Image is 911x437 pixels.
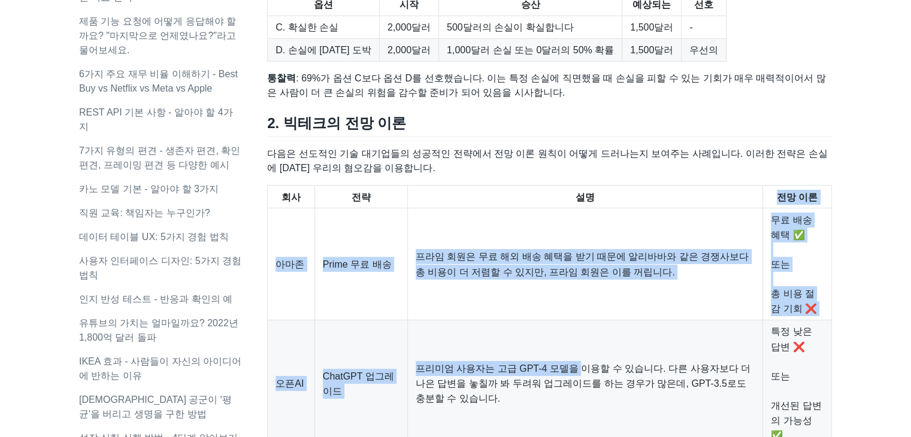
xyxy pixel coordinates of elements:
font: 전략 [352,192,371,202]
font: 1,500달러 [630,22,673,32]
a: 카노 모델 기본 - 알아야 할 3가지 [79,184,219,194]
font: 무료 배송 혜택 ✅ [771,215,812,240]
font: 아마존 [276,259,304,269]
a: 6가지 주요 재무 비율 이해하기 - Best Buy vs Netflix vs Meta vs Apple [79,69,238,93]
font: 오픈AI [276,378,304,389]
a: 직원 교육: 책임자는 누구인가? [79,208,210,218]
font: ChatGPT 업그레이드 [323,371,394,396]
font: 또는 [771,371,790,381]
font: 2,000달러 [388,45,431,55]
font: 설명 [576,192,595,202]
a: 인지 반성 테스트 - 반응과 확인의 예 [79,294,232,304]
a: 7가지 유형의 편견 - 생존자 편견, 확인 편견, 프레이밍 편견 등 다양한 예시 [79,145,240,170]
a: 유튜브의 가치는 얼마일까요? 2022년 1,800억 달러 돌파 [79,318,238,342]
a: REST API 기본 사항 - 알아야 할 4가지 [79,107,233,132]
font: 프라임 회원은 무료 해외 배송 혜택을 받기 때문에 알리바바와 같은 경쟁사보다 총 비용이 더 저렴할 수 있지만, 프라임 회원은 이를 꺼립니다. [416,251,749,277]
font: 특정 낮은 답변 ❌ [771,326,812,351]
font: 500달러의 손실이 확실합니다 [447,22,574,32]
font: 총 비용 절감 기회 ❌ [771,289,817,314]
a: [DEMOGRAPHIC_DATA] 공군이 '평균'을 버리고 생명을 구한 방법 [79,394,232,419]
font: Prime 무료 배송 [323,259,392,269]
font: - [689,22,692,32]
font: 2,000달러 [388,22,431,32]
font: 통찰력 [267,73,296,83]
a: 제품 기능 요청에 어떻게 응답해야 할까요? "마지막으로 언제였나요?"라고 물어보세요. [79,16,236,55]
font: 다음은 선도적인 기술 대기업들의 성공적인 전략에서 전망 이론 원칙이 어떻게 드러나는지 보여주는 사례입니다. 이러한 전략은 손실에 [DATE] 우리의 혐오감을 이용합니다. [267,148,827,173]
font: D. 손실에 [DATE] 도박 [276,45,371,55]
a: 사용자 인터페이스 디자인: 5가지 경험 법칙 [79,256,241,280]
font: 2. 빅테크의 전망 이론 [267,115,406,131]
font: 회사 [282,192,301,202]
font: 1,500달러 [630,45,673,55]
a: 데이터 테이블 UX: 5가지 경험 법칙 [79,232,229,242]
font: 전망 이론 [777,192,818,202]
font: 우선의 [689,45,718,55]
font: : 69%가 옵션 C보다 옵션 D를 선호했습니다. 이는 특정 손실에 직면했을 때 손실을 피할 수 있는 기회가 매우 매력적이어서 많은 사람이 더 큰 손실의 위험을 감수할 준비가... [267,73,825,98]
font: 프리미엄 사용자는 고급 GPT-4 모델을 이용할 수 있습니다. 다른 사용자보다 더 나은 답변을 놓칠까 봐 두려워 업그레이드를 하는 경우가 많은데, GPT-3.5로도 충분할 수... [416,363,750,403]
font: 또는 [771,259,790,269]
font: 1,000달러 손실 또는 0달러의 50% 확률 [447,45,614,55]
font: C. 확실한 손실 [276,22,338,32]
a: IKEA 효과 - 사람들이 자신의 아이디어에 반하는 이유 [79,356,241,381]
